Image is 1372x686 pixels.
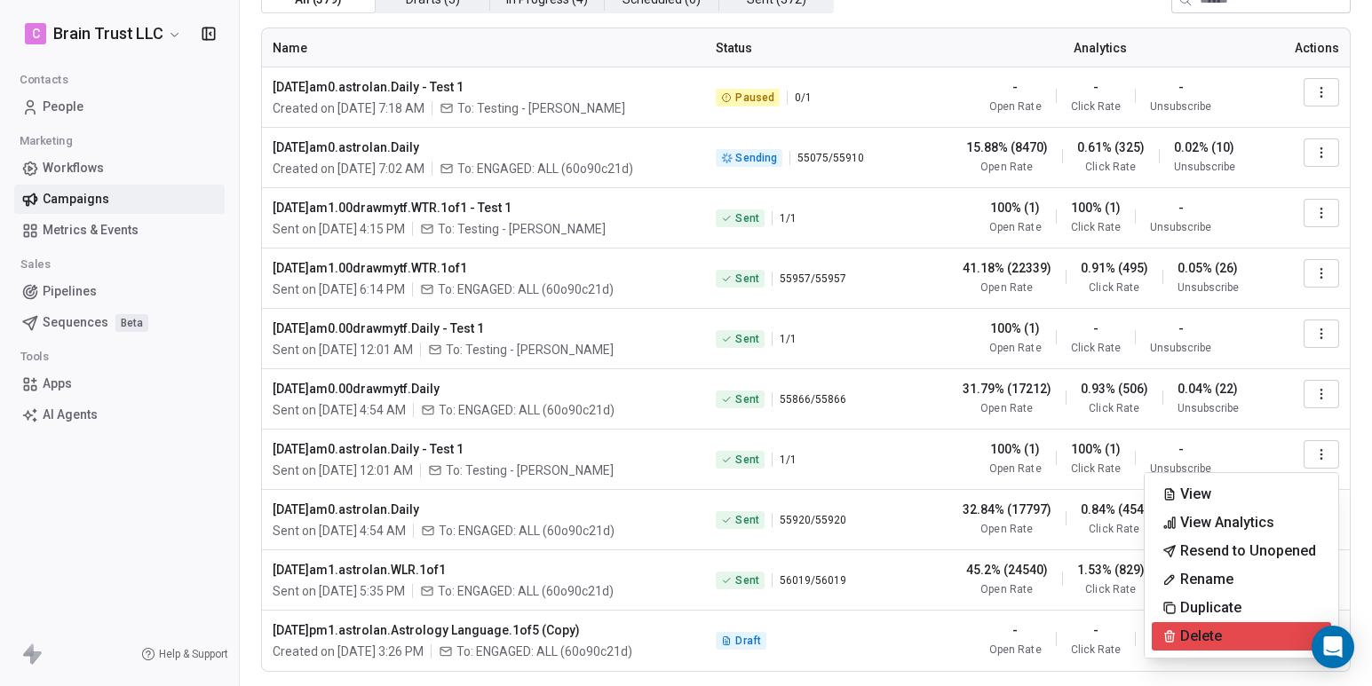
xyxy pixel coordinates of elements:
span: Rename [1180,569,1233,590]
div: Suggestions [1152,480,1331,651]
span: Resend to Unopened [1180,540,1316,562]
span: Duplicate [1180,597,1241,619]
span: Delete [1180,626,1222,647]
span: View [1180,484,1211,505]
span: View Analytics [1180,512,1274,533]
